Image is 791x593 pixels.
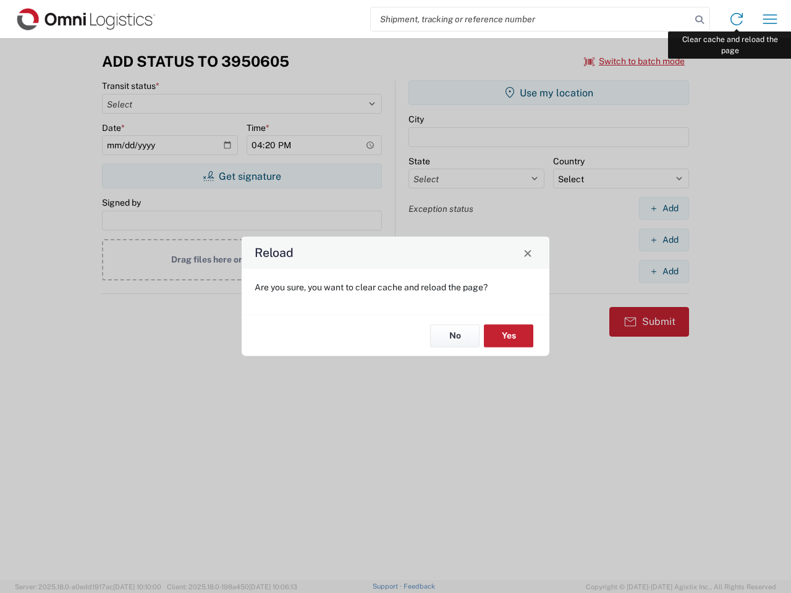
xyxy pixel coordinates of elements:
button: Close [519,244,536,261]
p: Are you sure, you want to clear cache and reload the page? [255,282,536,293]
h4: Reload [255,244,294,262]
button: Yes [484,324,533,347]
button: No [430,324,480,347]
input: Shipment, tracking or reference number [371,7,691,31]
